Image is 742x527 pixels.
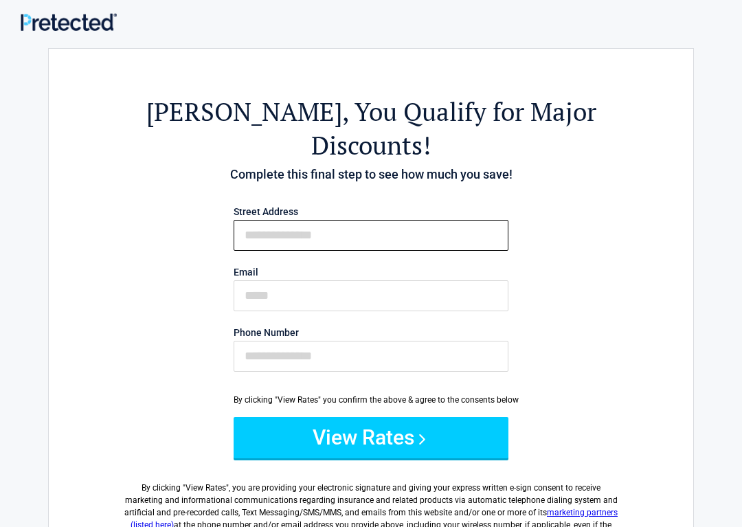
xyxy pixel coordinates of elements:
[234,417,508,458] button: View Rates
[124,95,618,162] h2: , You Qualify for Major Discounts!
[124,166,618,183] h4: Complete this final step to see how much you save!
[234,328,508,337] label: Phone Number
[146,95,342,128] span: [PERSON_NAME]
[21,13,117,30] img: Main Logo
[185,483,226,493] span: View Rates
[234,207,508,216] label: Street Address
[234,267,508,277] label: Email
[234,394,508,406] div: By clicking "View Rates" you confirm the above & agree to the consents below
